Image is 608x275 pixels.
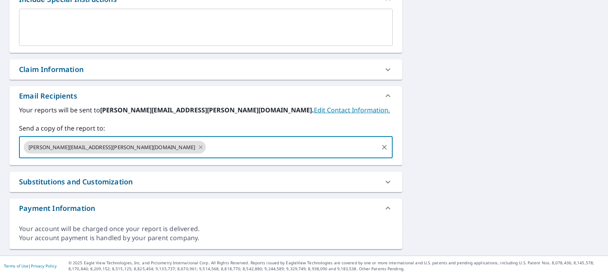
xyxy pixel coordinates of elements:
[31,263,57,269] a: Privacy Policy
[24,144,200,151] span: [PERSON_NAME][EMAIL_ADDRESS][PERSON_NAME][DOMAIN_NAME]
[100,106,314,114] b: [PERSON_NAME][EMAIL_ADDRESS][PERSON_NAME][DOMAIN_NAME].
[9,172,402,192] div: Substitutions and Customization
[19,233,393,243] div: Your account payment is handled by your parent company.
[4,264,57,268] p: |
[19,203,95,214] div: Payment Information
[19,105,393,115] label: Your reports will be sent to
[379,142,390,153] button: Clear
[68,260,604,272] p: © 2025 Eagle View Technologies, Inc. and Pictometry International Corp. All Rights Reserved. Repo...
[19,123,393,133] label: Send a copy of the report to:
[19,91,77,101] div: Email Recipients
[4,263,28,269] a: Terms of Use
[24,141,206,154] div: [PERSON_NAME][EMAIL_ADDRESS][PERSON_NAME][DOMAIN_NAME]
[19,64,84,75] div: Claim Information
[19,224,393,233] div: Your account will be charged once your report is delivered.
[9,199,402,218] div: Payment Information
[314,106,390,114] a: EditContactInfo
[9,59,402,80] div: Claim Information
[19,176,133,187] div: Substitutions and Customization
[9,86,402,105] div: Email Recipients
